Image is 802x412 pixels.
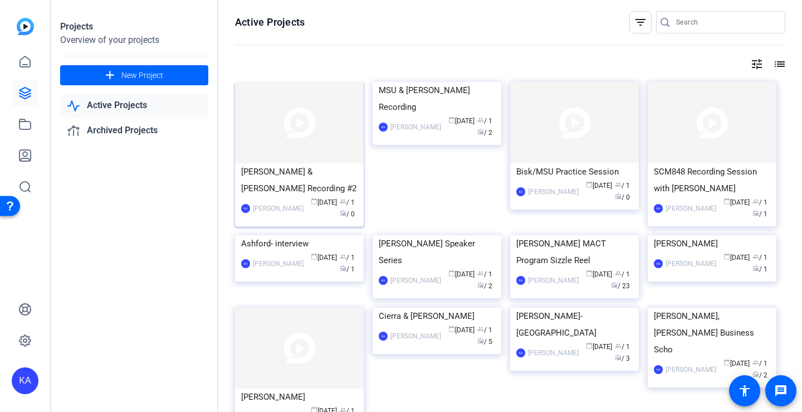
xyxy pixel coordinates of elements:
[654,235,770,252] div: [PERSON_NAME]
[477,270,492,278] span: / 1
[448,326,475,334] span: [DATE]
[615,342,622,349] span: group
[634,16,647,29] mat-icon: filter_list
[448,270,455,277] span: calendar_today
[528,347,579,358] div: [PERSON_NAME]
[752,371,767,379] span: / 2
[340,198,346,205] span: group
[379,276,388,285] div: KA
[772,57,785,71] mat-icon: list
[477,129,492,137] span: / 2
[654,163,770,197] div: SCM848 Recording Session with [PERSON_NAME]
[666,203,716,214] div: [PERSON_NAME]
[241,389,358,405] div: [PERSON_NAME]
[340,265,346,272] span: radio
[121,70,163,81] span: New Project
[477,337,484,344] span: radio
[516,187,525,196] div: KA
[379,308,495,324] div: Cierra & [PERSON_NAME]
[448,117,475,125] span: [DATE]
[241,235,358,252] div: Ashford- interview
[477,326,492,334] span: / 1
[752,265,759,272] span: radio
[390,331,441,342] div: [PERSON_NAME]
[379,235,495,269] div: [PERSON_NAME] Speaker Series
[654,259,663,268] div: KA
[340,210,346,216] span: radio
[253,203,304,214] div: [PERSON_NAME]
[477,282,492,290] span: / 2
[586,270,612,278] span: [DATE]
[340,254,355,261] span: / 1
[611,282,630,290] span: / 23
[615,354,622,361] span: radio
[774,384,788,398] mat-icon: message
[477,117,492,125] span: / 1
[586,270,593,277] span: calendar_today
[516,308,633,341] div: [PERSON_NAME]- [GEOGRAPHIC_DATA]
[12,367,38,394] div: KA
[615,270,630,278] span: / 1
[235,16,305,29] h1: Active Projects
[390,275,441,286] div: [PERSON_NAME]
[340,253,346,260] span: group
[586,342,593,349] span: calendar_today
[253,258,304,269] div: [PERSON_NAME]
[379,123,388,132] div: KA
[477,326,484,332] span: group
[311,254,337,261] span: [DATE]
[666,364,716,375] div: [PERSON_NAME]
[516,348,525,357] div: KA
[311,253,317,260] span: calendar_today
[448,270,475,278] span: [DATE]
[752,198,759,205] span: group
[738,384,751,398] mat-icon: accessibility
[477,270,484,277] span: group
[752,210,759,216] span: radio
[379,332,388,341] div: KA
[752,360,767,367] span: / 1
[723,253,730,260] span: calendar_today
[752,265,767,273] span: / 1
[723,359,730,366] span: calendar_today
[615,193,622,200] span: radio
[448,117,455,123] span: calendar_today
[516,276,525,285] div: KA
[615,182,630,190] span: / 1
[654,365,663,374] div: KA
[752,198,767,206] span: / 1
[477,338,492,346] span: / 5
[723,254,750,261] span: [DATE]
[752,371,759,377] span: radio
[615,270,622,277] span: group
[528,186,579,197] div: [PERSON_NAME]
[241,259,250,268] div: KA
[654,204,663,213] div: KA
[615,193,630,201] span: / 0
[477,282,484,288] span: radio
[477,117,484,123] span: group
[586,343,612,351] span: [DATE]
[586,182,612,190] span: [DATE]
[477,128,484,135] span: radio
[60,119,208,142] a: Archived Projects
[615,343,630,351] span: / 1
[60,65,208,85] button: New Project
[516,163,633,180] div: Bisk/MSU Practice Session
[528,275,579,286] div: [PERSON_NAME]
[390,122,441,133] div: [PERSON_NAME]
[723,198,730,205] span: calendar_today
[586,181,593,188] span: calendar_today
[448,326,455,332] span: calendar_today
[103,69,117,83] mat-icon: add
[516,235,633,269] div: [PERSON_NAME] MACT Program Sizzle Reel
[676,16,776,29] input: Search
[750,57,764,71] mat-icon: tune
[723,360,750,367] span: [DATE]
[340,198,355,206] span: / 1
[379,82,495,115] div: MSU & [PERSON_NAME] Recording
[241,204,250,213] div: KA
[60,94,208,117] a: Active Projects
[752,210,767,218] span: / 1
[752,359,759,366] span: group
